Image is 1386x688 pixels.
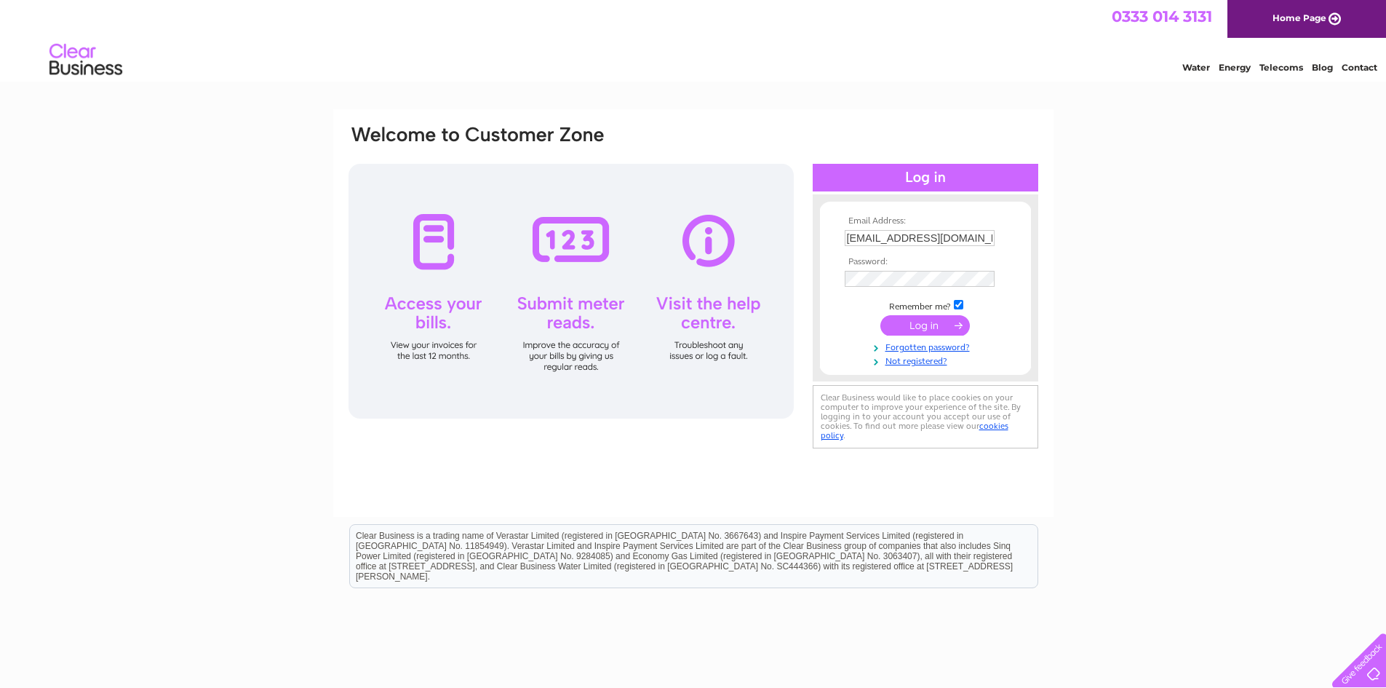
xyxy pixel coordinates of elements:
[1219,62,1251,73] a: Energy
[1182,62,1210,73] a: Water
[841,298,1010,312] td: Remember me?
[813,385,1038,448] div: Clear Business would like to place cookies on your computer to improve your experience of the sit...
[1342,62,1377,73] a: Contact
[1112,7,1212,25] a: 0333 014 3131
[845,339,1010,353] a: Forgotten password?
[821,421,1008,440] a: cookies policy
[880,315,970,336] input: Submit
[1312,62,1333,73] a: Blog
[49,38,123,82] img: logo.png
[841,257,1010,267] th: Password:
[350,8,1037,71] div: Clear Business is a trading name of Verastar Limited (registered in [GEOGRAPHIC_DATA] No. 3667643...
[1259,62,1303,73] a: Telecoms
[845,353,1010,367] a: Not registered?
[841,216,1010,226] th: Email Address:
